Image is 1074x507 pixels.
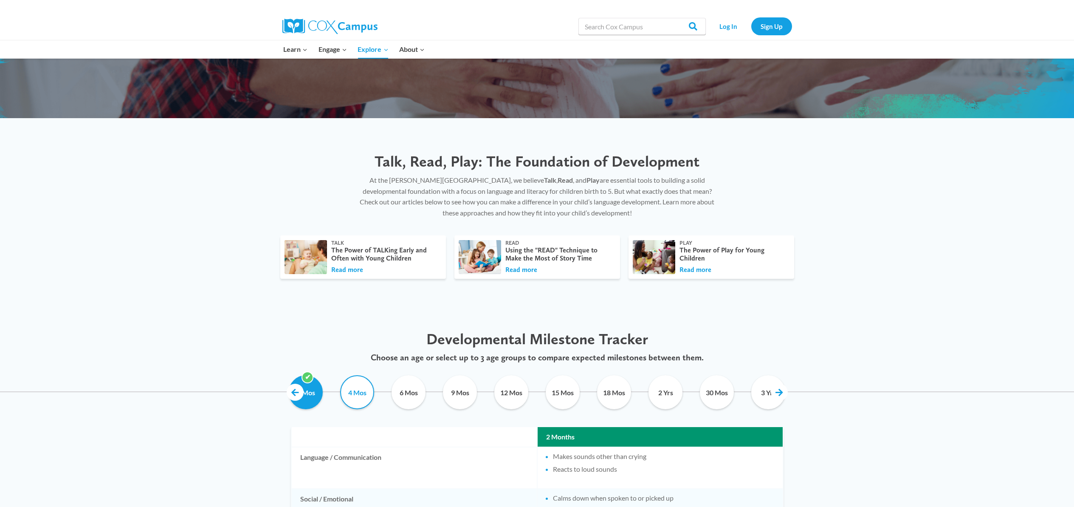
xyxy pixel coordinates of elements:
[278,40,313,58] button: Child menu of Learn
[505,265,537,275] button: Read more
[679,240,786,246] div: Play
[282,19,378,34] img: Cox Campus
[751,17,792,35] a: Sign Up
[710,17,747,35] a: Log In
[558,176,573,184] strong: Read
[553,465,774,474] li: Reacts to loud sounds
[457,239,502,275] img: mom-reading-with-children.jpg
[710,17,792,35] nav: Secondary Navigation
[586,176,600,184] strong: Play
[331,265,363,275] button: Read more
[313,40,352,58] button: Child menu of Engage
[505,246,612,262] div: Using the "READ" Technique to Make the Most of Story Time
[553,493,774,503] li: Calms down when spoken to or picked up
[578,18,706,35] input: Search Cox Campus
[283,239,328,275] img: iStock_53702022_LARGE.jpg
[553,452,774,461] li: Makes sounds other than crying
[679,265,711,275] button: Read more
[359,175,716,218] p: At the [PERSON_NAME][GEOGRAPHIC_DATA], we believe , , and are essential tools to building a solid...
[292,448,537,489] td: Language / Communication
[278,40,430,58] nav: Primary Navigation
[505,240,612,246] div: Read
[538,427,783,447] th: 2 Months
[454,235,620,279] a: Read Using the "READ" Technique to Make the Most of Story Time Read more
[631,239,676,275] img: 0010-Lyra-11-scaled-1.jpg
[331,246,437,262] div: The Power of TALKing Early and Often with Young Children
[629,235,794,279] a: Play The Power of Play for Young Children Read more
[426,330,648,348] span: Developmental Milestone Tracker
[280,235,446,279] a: Talk The Power of TALKing Early and Often with Young Children Read more
[331,240,437,246] div: Talk
[375,152,699,170] span: Talk, Read, Play: The Foundation of Development
[394,40,430,58] button: Child menu of About
[352,40,394,58] button: Child menu of Explore
[544,176,556,184] strong: Talk
[280,352,794,363] p: Choose an age or select up to 3 age groups to compare expected milestones between them.
[679,246,786,262] div: The Power of Play for Young Children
